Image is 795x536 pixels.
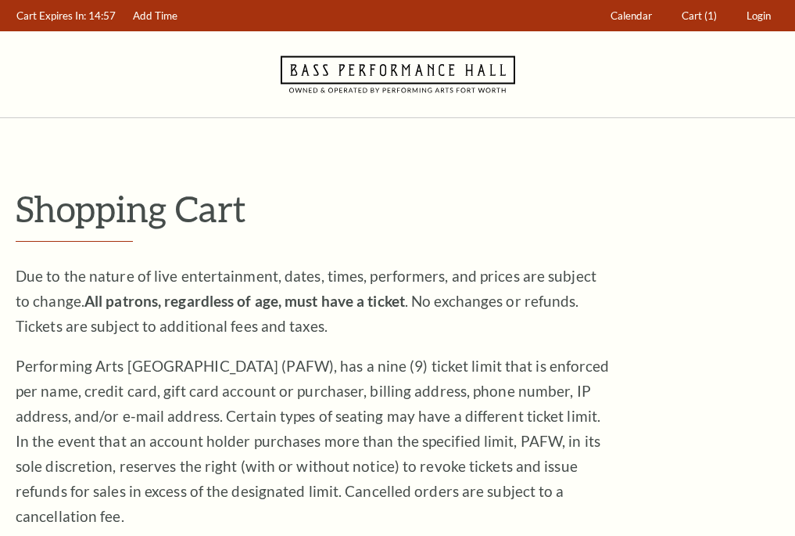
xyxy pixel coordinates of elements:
[704,9,717,22] span: (1)
[611,9,652,22] span: Calendar
[16,267,596,335] span: Due to the nature of live entertainment, dates, times, performers, and prices are subject to chan...
[739,1,779,31] a: Login
[747,9,771,22] span: Login
[84,292,405,310] strong: All patrons, regardless of age, must have a ticket
[16,9,86,22] span: Cart Expires In:
[88,9,116,22] span: 14:57
[16,189,779,228] p: Shopping Cart
[16,354,610,529] p: Performing Arts [GEOGRAPHIC_DATA] (PAFW), has a nine (9) ticket limit that is enforced per name, ...
[682,9,702,22] span: Cart
[126,1,185,31] a: Add Time
[675,1,725,31] a: Cart (1)
[603,1,660,31] a: Calendar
